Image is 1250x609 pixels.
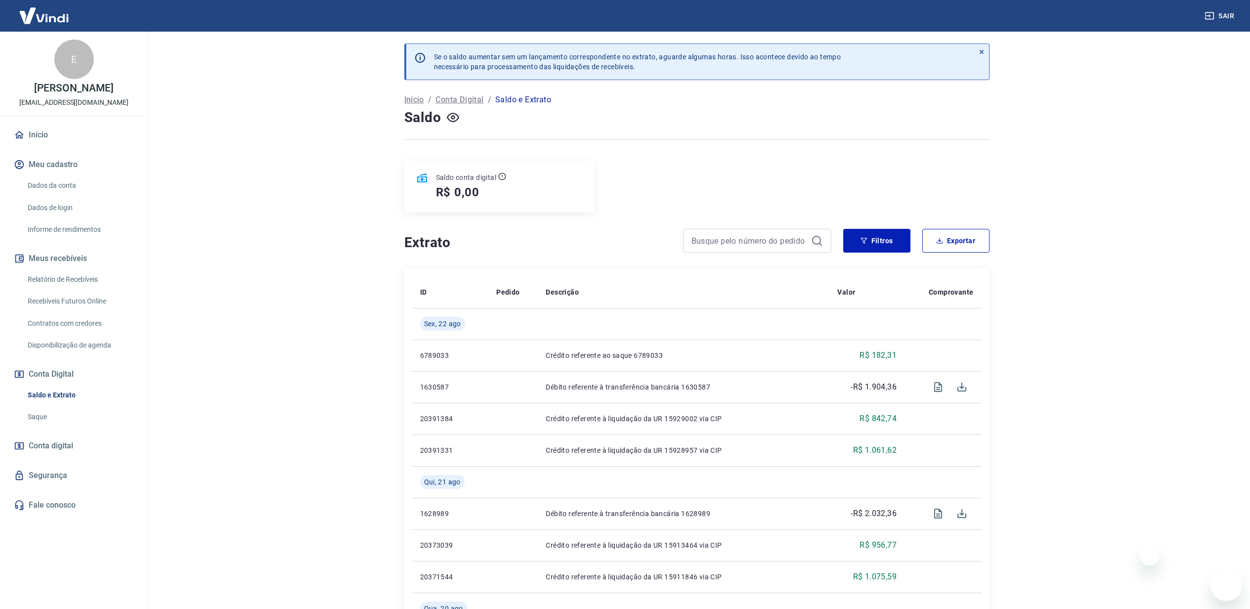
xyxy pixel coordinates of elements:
[495,94,551,106] p: Saldo e Extrato
[420,350,481,360] p: 6789033
[12,124,136,146] a: Início
[19,97,129,108] p: [EMAIL_ADDRESS][DOMAIN_NAME]
[546,414,821,424] p: Crédito referente à liquidação da UR 15929002 via CIP
[546,445,821,455] p: Crédito referente à liquidação da UR 15928957 via CIP
[546,572,821,582] p: Crédito referente à liquidação da UR 15911846 via CIP
[24,407,136,427] a: Saque
[435,94,483,106] a: Conta Digital
[12,465,136,486] a: Segurança
[929,287,973,297] p: Comprovante
[837,287,855,297] p: Valor
[420,287,427,297] p: ID
[420,509,481,519] p: 1628989
[950,375,974,399] span: Download
[12,435,136,457] a: Conta digital
[420,445,481,455] p: 20391331
[424,477,461,487] span: Qui, 21 ago
[24,198,136,218] a: Dados de login
[404,233,671,253] h4: Extrato
[546,287,579,297] p: Descrição
[24,291,136,311] a: Recebíveis Futuros Online
[404,108,441,128] h4: Saldo
[546,540,821,550] p: Crédito referente à liquidação da UR 15913464 via CIP
[434,52,841,72] p: Se o saldo aumentar sem um lançamento correspondente no extrato, aguarde algumas horas. Isso acon...
[926,502,950,525] span: Visualizar
[12,494,136,516] a: Fale conosco
[34,83,113,93] p: [PERSON_NAME]
[54,40,94,79] div: E
[546,509,821,519] p: Débito referente à transferência bancária 1628989
[1203,7,1238,25] button: Sair
[424,319,461,329] span: Sex, 22 ago
[24,175,136,196] a: Dados da conta
[12,154,136,175] button: Meu cadastro
[851,508,897,520] p: -R$ 2.032,36
[546,382,821,392] p: Débito referente à transferência bancária 1630587
[436,184,480,200] h5: R$ 0,00
[853,444,897,456] p: R$ 1.061,62
[12,248,136,269] button: Meus recebíveis
[404,94,424,106] a: Início
[420,572,481,582] p: 20371544
[926,375,950,399] span: Visualizar
[691,233,807,248] input: Busque pelo número do pedido
[860,539,897,551] p: R$ 956,77
[851,381,897,393] p: -R$ 1.904,36
[436,173,497,182] p: Saldo conta digital
[24,313,136,334] a: Contratos com credores
[420,382,481,392] p: 1630587
[950,502,974,525] span: Download
[860,413,897,425] p: R$ 842,74
[24,219,136,240] a: Informe de rendimentos
[843,229,910,253] button: Filtros
[922,229,990,253] button: Exportar
[488,94,491,106] p: /
[24,385,136,405] a: Saldo e Extrato
[546,350,821,360] p: Crédito referente ao saque 6789033
[428,94,431,106] p: /
[420,414,481,424] p: 20391384
[1210,569,1242,601] iframe: Botão para abrir a janela de mensagens
[12,363,136,385] button: Conta Digital
[24,269,136,290] a: Relatório de Recebíveis
[496,287,519,297] p: Pedido
[12,0,76,31] img: Vindi
[853,571,897,583] p: R$ 1.075,59
[860,349,897,361] p: R$ 182,31
[420,540,481,550] p: 20373039
[24,335,136,355] a: Disponibilização de agenda
[1140,546,1160,565] iframe: Fechar mensagem
[29,439,73,453] span: Conta digital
